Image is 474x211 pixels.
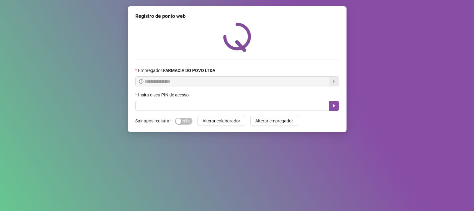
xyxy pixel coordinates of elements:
[135,91,193,98] label: Insira o seu PIN de acesso
[223,23,251,52] img: QRPoint
[197,116,245,126] button: Alterar colaborador
[255,117,293,124] span: Alterar empregador
[139,79,143,84] span: info-circle
[135,116,175,126] label: Sair após registrar
[138,67,215,74] span: Empregador :
[202,117,240,124] span: Alterar colaborador
[332,103,337,108] span: caret-right
[163,68,215,73] strong: FARMACIA DO POVO LTDA
[250,116,298,126] button: Alterar empregador
[135,13,339,20] div: Registro de ponto web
